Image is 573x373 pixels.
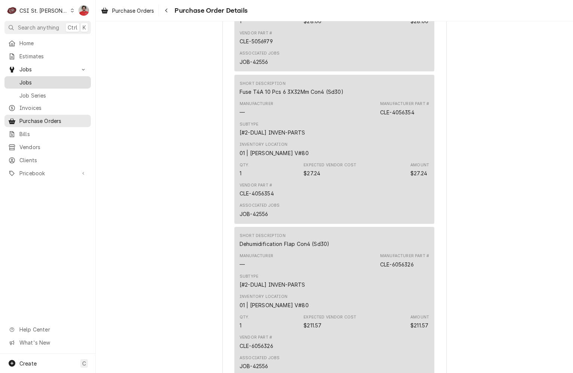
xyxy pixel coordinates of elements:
div: Expected Vendor Cost [304,162,356,168]
div: Qty. [240,162,250,168]
div: Amount [410,162,429,177]
div: JOB-42556 [240,58,268,66]
span: Purchase Orders [19,117,87,125]
div: C [7,5,17,16]
div: Short Description [240,233,329,248]
span: Job Series [19,92,87,99]
span: Estimates [19,52,87,60]
div: Manufacturer Part # [380,253,429,259]
a: Go to Help Center [4,323,91,336]
span: Clients [19,156,87,164]
span: Search anything [18,24,59,31]
a: Clients [4,154,91,166]
div: Inventory Location [240,294,309,309]
div: Subtype [240,281,305,289]
span: Invoices [19,104,87,112]
a: Purchase Orders [98,4,157,17]
div: Expected Vendor Cost [304,314,356,329]
span: Purchase Orders [112,7,154,15]
a: Bills [4,128,91,140]
div: Associated Jobs [240,50,280,56]
div: Vendor Part # [240,182,272,188]
span: What's New [19,339,86,346]
div: Inventory Location [240,142,287,148]
div: CLE-5056979 [240,37,273,45]
div: Amount [410,169,427,177]
button: Search anythingCtrlK [4,21,91,34]
a: Job Series [4,89,91,102]
a: Estimates [4,50,91,62]
div: Short Description [240,88,344,96]
span: Home [19,39,87,47]
div: Manufacturer [240,108,245,116]
div: JOB-42556 [240,362,268,370]
div: Subtype [240,129,305,136]
div: Line Item [234,75,434,224]
div: Subtype [240,274,258,280]
div: Manufacturer [240,253,273,259]
div: Qty. [240,314,250,320]
a: Invoices [4,102,91,114]
a: Go to Pricebook [4,167,91,179]
div: CSI St. Louis's Avatar [7,5,17,16]
span: C [82,360,86,367]
a: Home [4,37,91,49]
div: Short Description [240,81,344,96]
div: Short Description [240,240,329,248]
div: Quantity [240,162,250,177]
div: Manufacturer Part # [380,101,429,107]
span: Help Center [19,326,86,333]
div: Quantity [240,314,250,329]
div: Amount [410,321,428,329]
div: Expected Vendor Cost [304,162,356,177]
div: Associated Jobs [240,203,280,209]
div: NF [78,5,89,16]
div: Amount [410,314,429,320]
a: Jobs [4,76,91,89]
a: Purchase Orders [4,115,91,127]
div: Inventory Location [240,301,309,309]
span: Pricebook [19,169,76,177]
div: Expected Vendor Cost [304,321,321,329]
span: Jobs [19,78,87,86]
div: CLE-6056326 [240,342,273,350]
div: Inventory Location [240,294,287,300]
div: Manufacturer [240,101,273,107]
div: Manufacturer [240,261,245,268]
div: Nicholas Faubert's Avatar [78,5,89,16]
div: Quantity [240,169,241,177]
a: Go to Jobs [4,63,91,75]
div: JOB-42556 [240,210,268,218]
span: Vendors [19,143,87,151]
span: Ctrl [68,24,77,31]
div: Short Description [240,81,286,87]
div: Expected Vendor Cost [304,169,320,177]
a: Vendors [4,141,91,153]
div: Subtype [240,274,305,289]
div: Expected Vendor Cost [304,314,356,320]
div: Vendor Part # [240,335,272,340]
span: Bills [19,130,87,138]
div: Part Number [380,108,415,116]
button: Navigate back [160,4,172,16]
span: Purchase Order Details [172,6,247,16]
span: Jobs [19,65,76,73]
div: Manufacturer [240,253,273,268]
div: Subtype [240,121,305,136]
div: CLE-4056354 [240,189,274,197]
div: CSI St. [PERSON_NAME] [19,7,68,15]
div: Quantity [240,321,241,329]
div: Inventory Location [240,142,309,157]
div: Part Number [380,261,414,268]
div: Associated Jobs [240,355,280,361]
div: Vendor Part # [240,30,272,36]
div: Inventory Location [240,149,309,157]
a: Go to What's New [4,336,91,349]
span: Create [19,360,37,367]
span: K [83,24,86,31]
div: Subtype [240,121,258,127]
div: Amount [410,314,429,329]
div: Part Number [380,101,429,116]
div: Short Description [240,233,286,239]
div: Part Number [380,253,429,268]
